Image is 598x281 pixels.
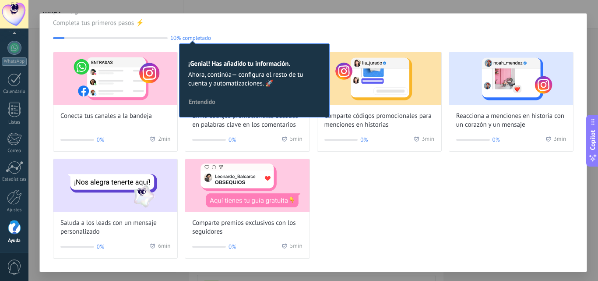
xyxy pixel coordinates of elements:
[422,135,434,144] span: 3 min
[53,159,177,212] img: Greet leads with a custom message (Wizard onboarding modal)
[2,238,27,244] div: Ayuda
[60,112,152,121] span: Conecta tus canales a la bandeja
[189,99,215,105] span: Entendido
[492,135,500,144] span: 0%
[360,135,368,144] span: 0%
[456,112,566,129] span: Reacciona a menciones en historia con un corazón y un mensaje
[2,120,27,125] div: Listas
[229,135,236,144] span: 0%
[188,71,320,88] span: Ahora, continúa— configura el resto de tu cuenta y automatizaciones. 🚀
[2,57,27,66] div: WhatsApp
[60,219,170,236] span: Saluda a los leads con un mensaje personalizado
[158,242,170,251] span: 6 min
[185,159,309,212] img: Share exclusive rewards with followers
[290,135,302,144] span: 5 min
[192,112,302,129] span: Envía códigos promocionales basados en palabras clave en los comentarios
[185,95,219,108] button: Entendido
[324,112,434,129] span: Comparte códigos promocionales para menciones en historias
[188,60,320,68] h2: ¡Genial! Has añadido tu información.
[554,135,566,144] span: 3 min
[53,19,573,28] span: Completa tus primeros pasos ⚡
[290,242,302,251] span: 5 min
[97,242,104,251] span: 0%
[53,52,177,105] img: Connect your channels to the inbox
[2,177,27,182] div: Estadísticas
[158,135,170,144] span: 2 min
[170,35,211,41] span: 10% completado
[229,242,236,251] span: 0%
[2,148,27,154] div: Correo
[588,130,597,150] span: Copilot
[317,52,441,105] img: Share promo codes for story mentions
[449,52,573,105] img: React to story mentions with a heart and personalized message
[2,89,27,95] div: Calendario
[97,135,104,144] span: 0%
[192,219,302,236] span: Comparte premios exclusivos con los seguidores
[2,207,27,213] div: Ajustes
